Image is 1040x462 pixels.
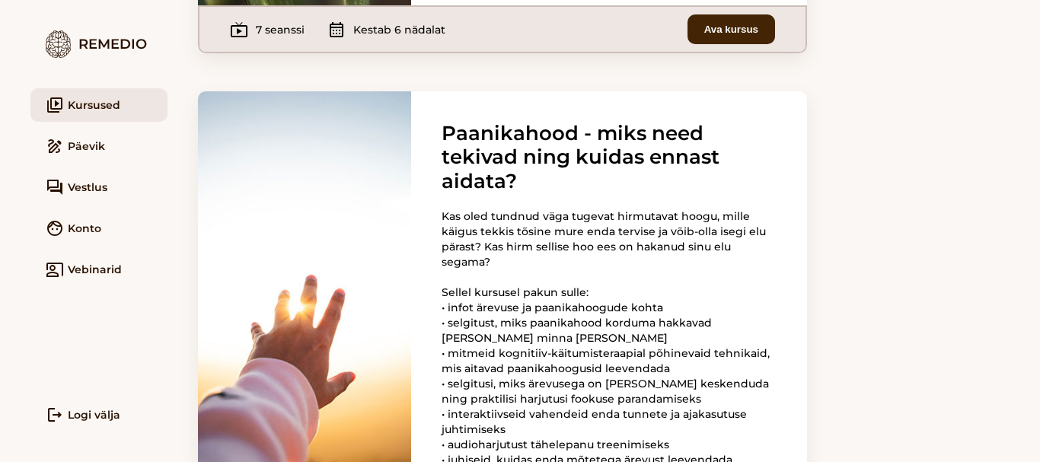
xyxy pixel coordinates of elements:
[327,14,445,44] div: Kestab 6 nädalat
[30,170,167,204] a: forumVestlus
[30,212,167,245] a: faceKonto
[442,122,777,193] h3: Paanikahood - miks need tekivad ning kuidas ennast aidata?
[46,260,64,279] i: co_present
[46,406,64,424] i: logout
[46,219,64,237] i: face
[46,137,64,155] i: draw
[327,21,346,39] i: calendar_month
[30,253,167,286] a: co_presentVebinarid
[30,30,167,58] div: Remedio
[46,178,64,196] i: forum
[30,129,167,163] a: drawPäevik
[68,180,107,195] span: Vestlus
[230,14,305,44] div: 7 seanssi
[46,30,71,58] img: logo.7579ec4f.png
[30,398,167,432] a: logoutLogi välja
[46,96,64,114] i: video_library
[30,88,167,122] a: video_libraryKursused
[230,21,248,39] i: live_tv
[687,14,775,44] button: Ava kursus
